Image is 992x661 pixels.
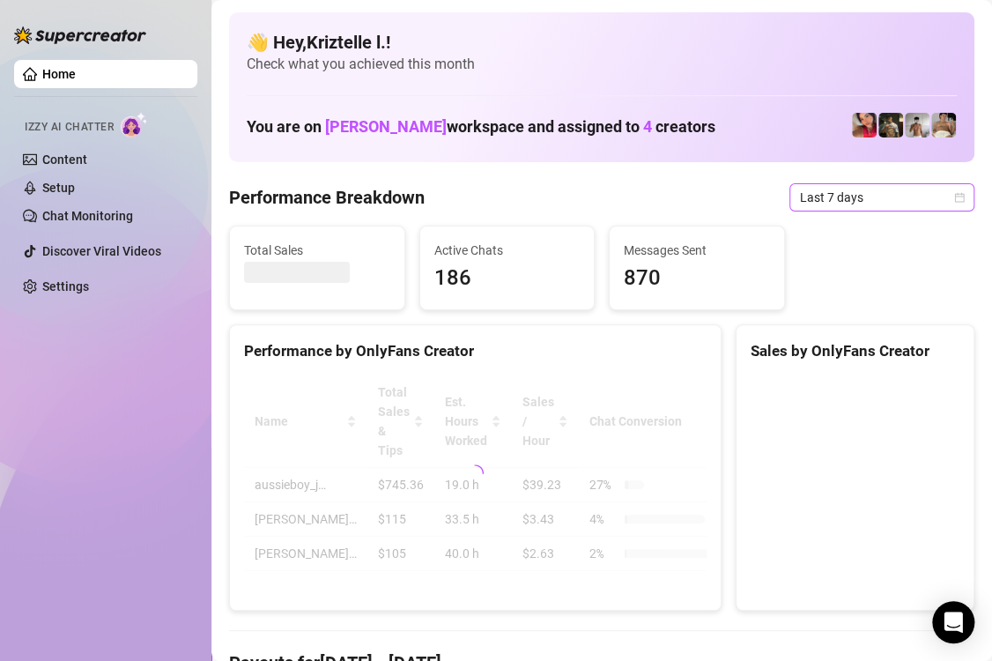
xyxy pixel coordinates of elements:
[247,117,715,137] h1: You are on workspace and assigned to creators
[931,113,956,137] img: Aussieboy_jfree
[878,113,903,137] img: Tony
[624,262,770,295] span: 870
[751,339,959,363] div: Sales by OnlyFans Creator
[624,241,770,260] span: Messages Sent
[244,241,390,260] span: Total Sales
[800,184,964,211] span: Last 7 days
[643,117,652,136] span: 4
[121,112,148,137] img: AI Chatter
[247,55,957,74] span: Check what you achieved this month
[42,244,161,258] a: Discover Viral Videos
[42,181,75,195] a: Setup
[434,262,581,295] span: 186
[42,209,133,223] a: Chat Monitoring
[25,119,114,136] span: Izzy AI Chatter
[325,117,447,136] span: [PERSON_NAME]
[852,113,877,137] img: Vanessa
[14,26,146,44] img: logo-BBDzfeDw.svg
[434,241,581,260] span: Active Chats
[42,279,89,293] a: Settings
[905,113,929,137] img: aussieboy_j
[954,192,965,203] span: calendar
[42,152,87,167] a: Content
[229,185,425,210] h4: Performance Breakdown
[42,67,76,81] a: Home
[247,30,957,55] h4: 👋 Hey, Kriztelle l. !
[932,601,974,643] div: Open Intercom Messenger
[466,464,484,482] span: loading
[244,339,707,363] div: Performance by OnlyFans Creator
